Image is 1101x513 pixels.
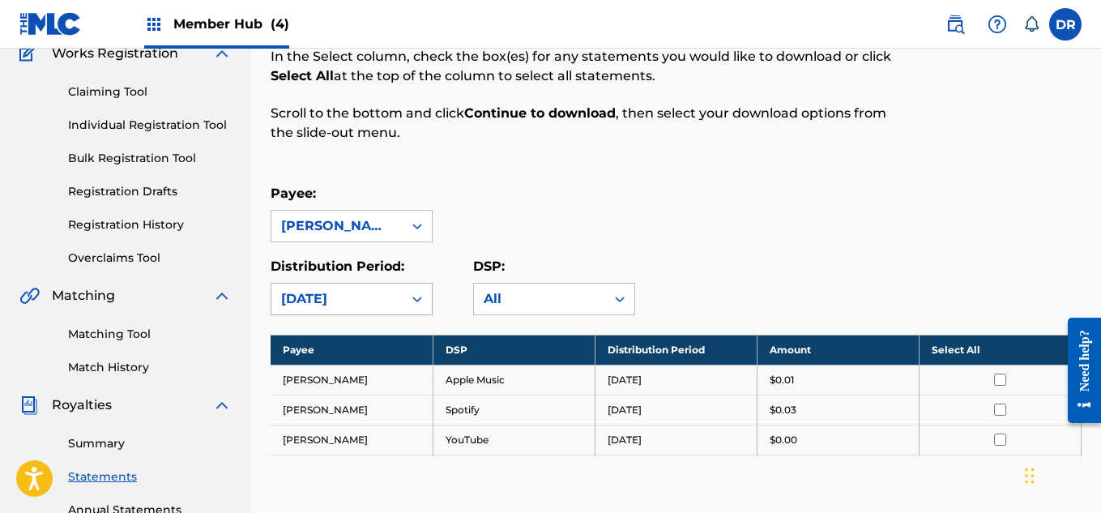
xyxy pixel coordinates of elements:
[212,395,232,415] img: expand
[1020,435,1101,513] iframe: Chat Widget
[939,8,971,41] a: Public Search
[173,15,289,33] span: Member Hub
[52,44,178,63] span: Works Registration
[68,150,232,167] a: Bulk Registration Tool
[433,425,595,455] td: YouTube
[281,216,393,236] div: [PERSON_NAME]
[212,44,232,63] img: expand
[770,433,797,447] p: $0.00
[271,68,334,83] strong: Select All
[433,365,595,395] td: Apple Music
[757,335,919,365] th: Amount
[271,47,895,86] p: In the Select column, check the box(es) for any statements you would like to download or click at...
[1049,8,1082,41] div: User Menu
[1056,306,1101,436] iframe: Resource Center
[271,186,316,201] label: Payee:
[433,395,595,425] td: Spotify
[68,117,232,134] a: Individual Registration Tool
[68,83,232,100] a: Claiming Tool
[595,425,757,455] td: [DATE]
[484,289,595,309] div: All
[945,15,965,34] img: search
[68,435,232,452] a: Summary
[271,425,433,455] td: [PERSON_NAME]
[271,259,404,274] label: Distribution Period:
[68,250,232,267] a: Overclaims Tool
[19,395,39,415] img: Royalties
[433,335,595,365] th: DSP
[271,16,289,32] span: (4)
[144,15,164,34] img: Top Rightsholders
[271,365,433,395] td: [PERSON_NAME]
[1025,451,1035,500] div: Drag
[988,15,1007,34] img: help
[271,335,433,365] th: Payee
[595,365,757,395] td: [DATE]
[1023,16,1039,32] div: Notifications
[52,286,115,306] span: Matching
[981,8,1014,41] div: Help
[473,259,505,274] label: DSP:
[595,395,757,425] td: [DATE]
[68,326,232,343] a: Matching Tool
[271,395,433,425] td: [PERSON_NAME]
[52,395,112,415] span: Royalties
[271,104,895,143] p: Scroll to the bottom and click , then select your download options from the slide-out menu.
[464,105,616,121] strong: Continue to download
[68,216,232,233] a: Registration History
[68,468,232,485] a: Statements
[770,403,796,417] p: $0.03
[919,335,1081,365] th: Select All
[19,12,82,36] img: MLC Logo
[68,359,232,376] a: Match History
[595,335,757,365] th: Distribution Period
[19,286,40,306] img: Matching
[68,183,232,200] a: Registration Drafts
[19,44,41,63] img: Works Registration
[281,289,393,309] div: [DATE]
[770,373,794,387] p: $0.01
[212,286,232,306] img: expand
